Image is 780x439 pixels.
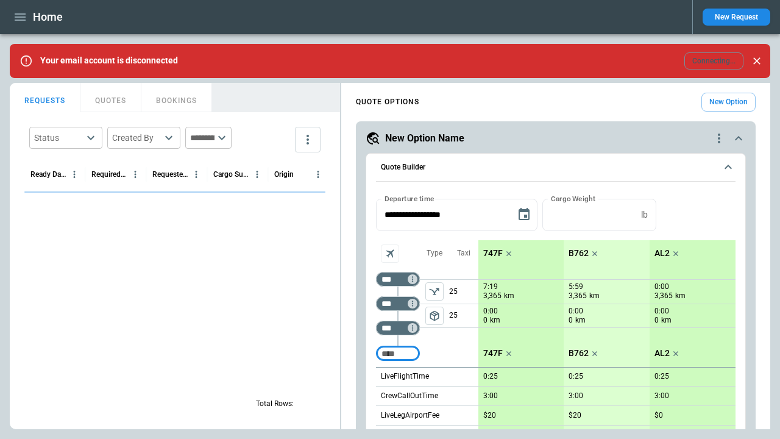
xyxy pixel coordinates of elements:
p: 0 [569,315,573,326]
div: Too short [376,321,420,335]
p: km [661,315,672,326]
label: Cargo Weight [551,193,595,204]
p: $0 [654,411,663,420]
button: Requested Route column menu [188,166,204,182]
p: 0:25 [569,372,583,381]
p: 3,365 [483,291,502,301]
p: km [589,291,600,301]
div: Status [34,132,83,144]
p: km [575,315,586,326]
p: AL2 [654,348,670,359]
p: B762 [569,248,589,259]
div: dismiss [748,48,765,74]
p: 3,365 [654,291,673,301]
p: $20 [569,411,581,420]
p: B762 [569,348,589,359]
p: 0 [483,315,487,326]
button: New Request [703,9,770,26]
p: 0:00 [654,307,669,316]
button: Ready Date & Time (UTC) column menu [66,166,82,182]
p: Taxi [457,248,470,259]
p: 747F [483,248,503,259]
button: Quote Builder [376,154,736,182]
div: Created By [112,132,161,144]
p: 0:25 [483,372,498,381]
button: Close [748,52,765,70]
span: Type of sector [425,307,444,325]
button: Cargo Summary column menu [249,166,265,182]
p: LiveFlightTime [381,371,429,382]
h1: Home [33,10,63,24]
button: New Option [701,93,756,112]
p: Total Rows: [256,399,294,409]
p: 3:00 [483,391,498,401]
div: Requested Route [152,170,188,179]
p: 3,365 [569,291,587,301]
label: Departure time [385,193,434,204]
button: left aligned [425,282,444,301]
p: km [504,291,514,301]
span: package_2 [428,310,441,322]
div: quote-option-actions [712,131,726,146]
div: Ready Date & Time (UTC) [30,170,66,179]
p: km [675,291,686,301]
p: Type [427,248,442,259]
p: AL2 [654,248,670,259]
button: more [295,127,321,152]
h6: Quote Builder [381,163,425,171]
div: Too short [376,346,420,361]
p: 0 [654,315,659,326]
p: 747F [483,348,503,359]
span: Aircraft selection [381,244,399,263]
div: Required Date & Time (UTC) [91,170,127,179]
span: Type of sector [425,282,444,301]
div: Cargo Summary [213,170,249,179]
p: CrewCallOutTime [381,391,438,401]
p: lb [641,210,648,220]
button: New Option Namequote-option-actions [366,131,746,146]
button: BOOKINGS [141,83,212,112]
button: Choose date, selected date is Sep 9, 2025 [512,202,536,227]
p: $20 [483,411,496,420]
button: Origin column menu [310,166,326,182]
p: km [490,315,500,326]
p: 0:00 [483,307,498,316]
p: 25 [449,304,478,327]
p: 7:19 [483,282,498,291]
p: 3:00 [569,391,583,401]
p: 25 [449,280,478,304]
div: Origin [274,170,294,179]
p: Your email account is disconnected [40,55,178,66]
button: QUOTES [80,83,141,112]
p: 3:00 [654,391,669,401]
h5: New Option Name [385,132,464,145]
p: 0:00 [569,307,583,316]
div: Too short [376,296,420,311]
button: left aligned [425,307,444,325]
h4: QUOTE OPTIONS [356,99,419,105]
p: 0:00 [654,282,669,291]
button: REQUESTS [10,83,80,112]
p: LiveLegAirportFee [381,410,439,421]
div: Too short [376,272,420,287]
p: 0:25 [654,372,669,381]
button: Required Date & Time (UTC) column menu [127,166,143,182]
p: 5:59 [569,282,583,291]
